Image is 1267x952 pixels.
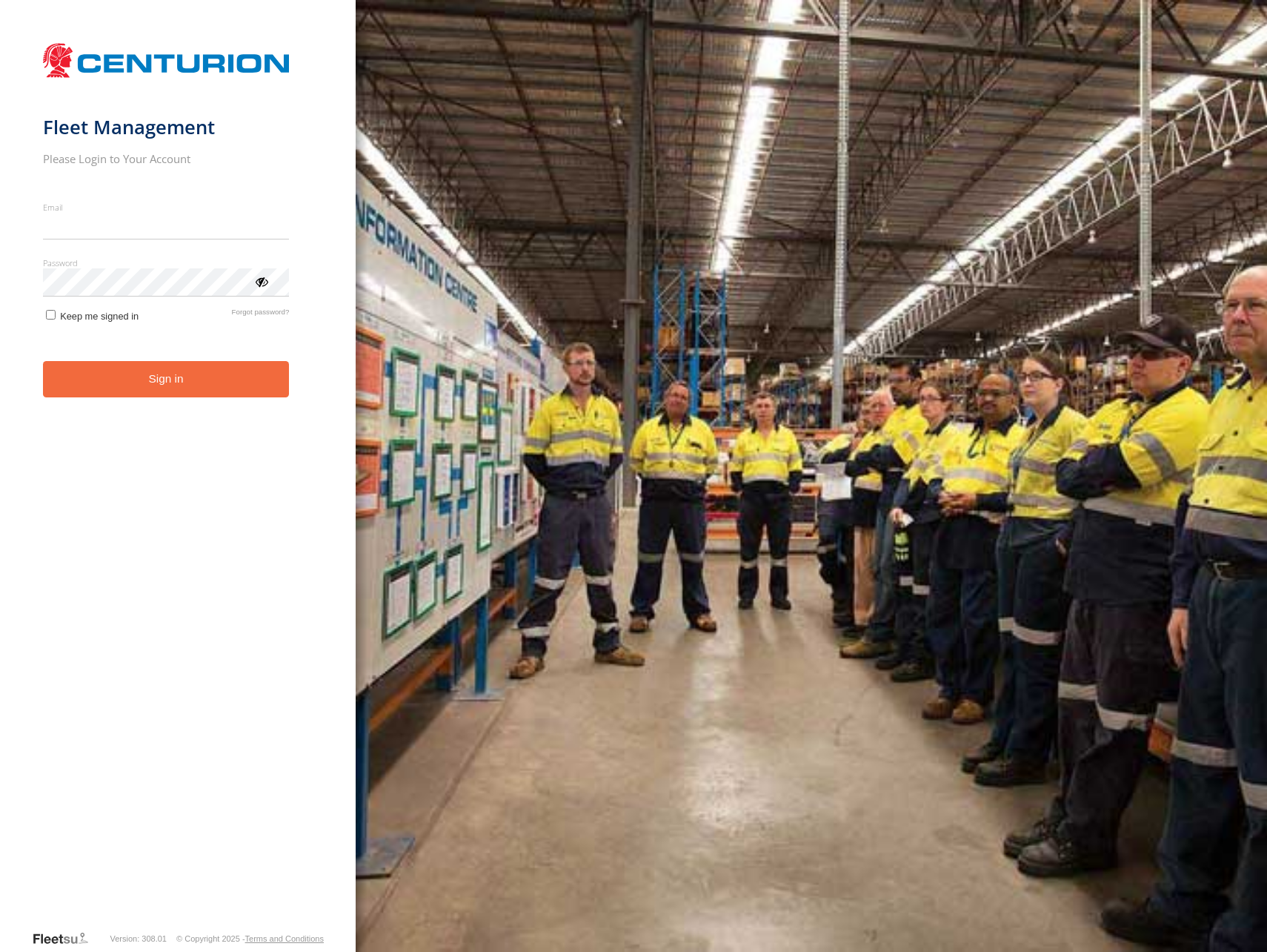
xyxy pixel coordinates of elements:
[43,115,290,139] h1: Fleet Management
[43,36,313,930] form: main
[43,202,290,213] label: Email
[43,257,290,268] label: Password
[46,310,56,320] input: Keep me signed in
[43,361,290,397] button: Sign in
[232,308,290,322] a: Forgot password?
[43,42,290,79] img: Centurion Transport
[32,931,100,946] a: Visit our Website
[245,934,324,943] a: Terms and Conditions
[176,934,324,943] div: © Copyright 2025 -
[60,311,139,322] span: Keep me signed in
[110,934,167,943] div: Version: 308.01
[43,151,290,166] h2: Please Login to Your Account
[253,274,268,288] div: ViewPassword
